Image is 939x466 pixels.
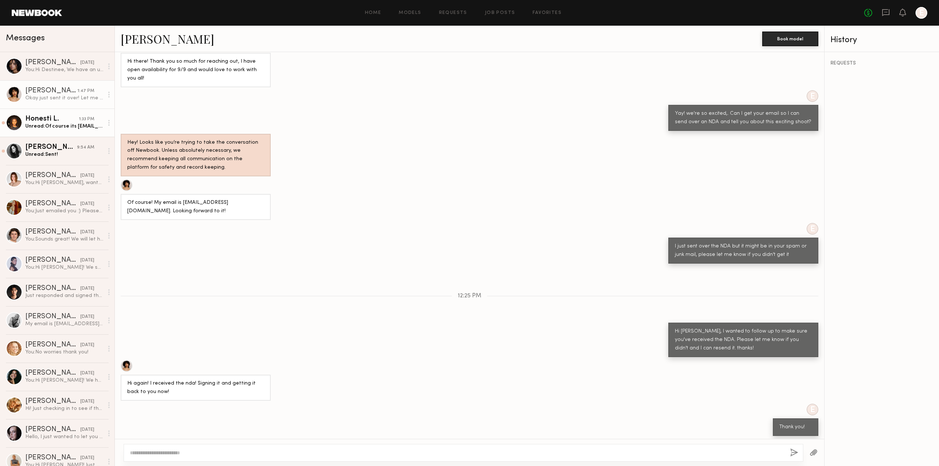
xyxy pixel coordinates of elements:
div: [DATE] [80,201,94,208]
div: You: Just emailed you :) Please check your spam aswell [25,208,103,214]
div: [PERSON_NAME] [25,257,80,264]
div: You: Sounds great! We will let her know :) [25,236,103,243]
div: [DATE] [80,59,94,66]
div: I just sent over the NDA but it might be in your spam or junk mail, please let me know if you did... [675,242,812,259]
a: Job Posts [485,11,515,15]
div: Thank you! [779,423,812,432]
div: [PERSON_NAME] [25,341,80,349]
a: Home [365,11,381,15]
div: Unread: Of course its [EMAIL_ADDRESS][DOMAIN_NAME] [25,123,103,130]
button: Book model [762,32,818,46]
div: 1:33 PM [79,116,94,123]
div: You: No worries thank you! [25,349,103,356]
div: You: Hi Destinee, We have an upcoming campaign shoot scheduled for 9/9 and wanted to check if you... [25,66,103,73]
div: [PERSON_NAME] [25,285,80,292]
a: E [916,7,927,19]
div: 9:54 AM [77,144,94,151]
div: REQUESTS [830,61,933,66]
div: [DATE] [80,313,94,320]
div: Okay just sent it over! Let me know when you’d receive it :) [25,95,103,102]
div: [DATE] [80,455,94,462]
div: Honesti L. [25,115,79,123]
div: [PERSON_NAME] [25,313,80,320]
div: Hi! Just checking in to see if the [DATE] shoot is still happening and if you still need me. Happ... [25,405,103,412]
a: Book model [762,35,818,41]
span: Messages [6,34,45,43]
div: [DATE] [80,426,94,433]
a: Favorites [533,11,562,15]
a: Requests [439,11,467,15]
div: You: Hi [PERSON_NAME], wanted to follow up to see if you've been able to check your email and if ... [25,179,103,186]
div: [DATE] [80,285,94,292]
div: [DATE] [80,342,94,349]
div: [DATE] [80,172,94,179]
div: Hey! Looks like you’re trying to take the conversation off Newbook. Unless absolutely necessary, ... [127,139,264,172]
span: 12:25 PM [458,293,481,299]
div: [DATE] [80,370,94,377]
div: [DATE] [80,229,94,236]
div: You: Hi [PERSON_NAME]! We sent you over an email and would like to get ready to book as our shoot... [25,264,103,271]
div: Unread: Sent! [25,151,103,158]
div: [PERSON_NAME] [25,426,80,433]
div: You: Hi [PERSON_NAME]! We have an upcoming campaign shoot scheduled for 9/9 and wanted to check i... [25,377,103,384]
div: Hi again! I received the nda! Signing it and getting it back to you now! [127,379,264,396]
div: [PERSON_NAME] [25,172,80,179]
div: [PERSON_NAME] [25,200,80,208]
div: [PERSON_NAME] O. [25,454,80,462]
div: My email is [EMAIL_ADDRESS][DOMAIN_NAME] [25,320,103,327]
a: Models [399,11,421,15]
div: [DATE] [80,257,94,264]
div: History [830,36,933,44]
div: Hi there! Thank you so much for reaching out, I have open availability for 9/9 and would love to ... [127,58,264,83]
div: [DATE] [80,398,94,405]
div: [PERSON_NAME] [25,370,80,377]
div: [PERSON_NAME] [25,87,77,95]
div: [PERSON_NAME] [25,398,80,405]
div: Yay! we're so excited,. Can I get your email so I can send over an NDA and tell you about this ex... [675,110,812,126]
div: Just responded and signed the NDA. Looking forward to working with you! [25,292,103,299]
div: Hi [PERSON_NAME], I wanted to follow up to make sure you've received the NDA. Please let me know ... [675,327,812,353]
div: [PERSON_NAME] [25,59,80,66]
div: 1:47 PM [77,88,94,95]
div: Hello, I just wanted to let you know I’m no longer available on the 30th. Very sorry that I’m tel... [25,433,103,440]
div: [PERSON_NAME] [25,144,77,151]
div: Of course! My email is [EMAIL_ADDRESS][DOMAIN_NAME]. Looking forward to it! [127,199,264,216]
a: [PERSON_NAME] [121,31,214,47]
div: [PERSON_NAME] [25,228,80,236]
